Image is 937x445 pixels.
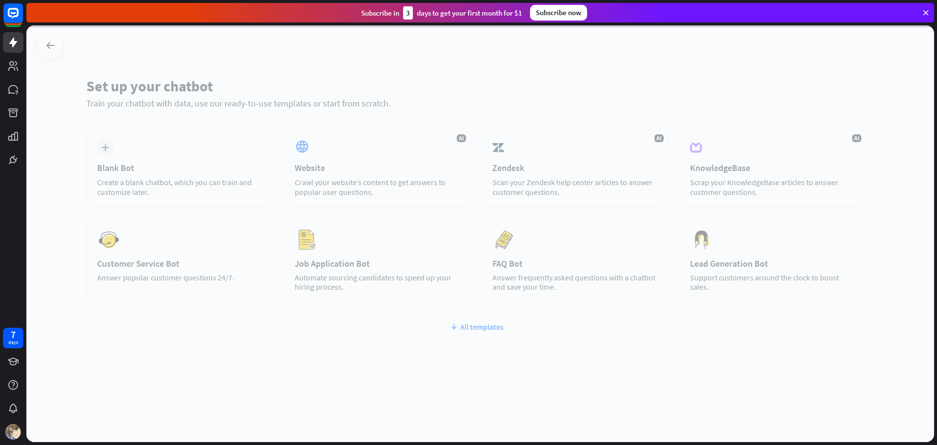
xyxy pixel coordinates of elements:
[403,6,413,20] div: 3
[8,4,37,33] button: Open LiveChat chat widget
[8,339,18,346] div: days
[11,330,16,339] div: 7
[3,328,23,348] a: 7 days
[361,6,522,20] div: Subscribe in days to get your first month for $1
[530,5,587,21] div: Subscribe now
